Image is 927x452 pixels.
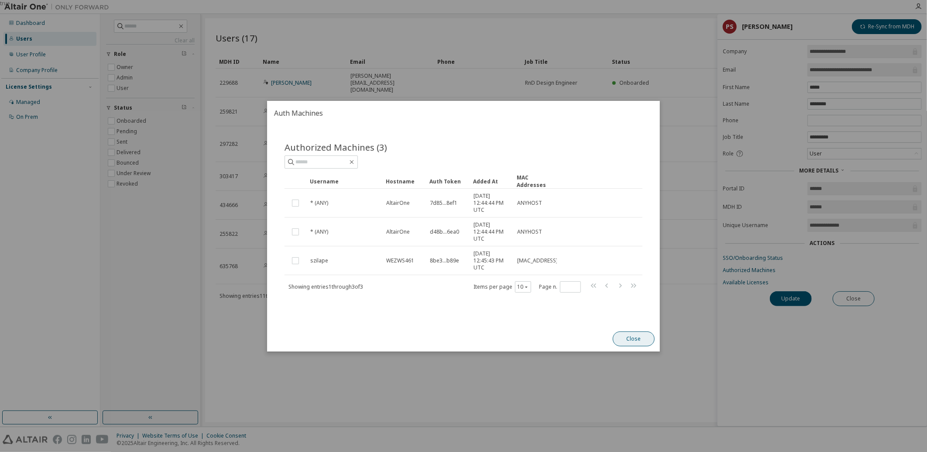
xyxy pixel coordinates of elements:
[517,200,542,207] span: ANYHOST
[386,228,410,235] span: AltairOne
[474,250,509,271] span: [DATE] 12:45:43 PM UTC
[310,228,328,235] span: * (ANY)
[430,200,457,207] span: 7d85...8ef1
[474,221,509,242] span: [DATE] 12:44:44 PM UTC
[517,228,542,235] span: ANYHOST
[539,281,581,292] span: Page n.
[285,141,387,153] span: Authorized Machines (3)
[517,257,558,264] span: [MAC_ADDRESS]
[310,174,379,188] div: Username
[429,174,466,188] div: Auth Token
[474,281,531,292] span: Items per page
[386,257,414,264] span: WEZWS461
[474,193,509,214] span: [DATE] 12:44:44 PM UTC
[473,174,510,188] div: Added At
[386,174,422,188] div: Hostname
[613,331,655,346] button: Close
[517,283,529,290] button: 10
[310,257,328,264] span: szilape
[386,200,410,207] span: AltairOne
[430,228,459,235] span: d48b...6ea0
[310,200,328,207] span: * (ANY)
[267,101,660,125] h2: Auth Machines
[430,257,459,264] span: 8be3...b89e
[517,174,553,189] div: MAC Addresses
[288,283,363,290] span: Showing entries 1 through 3 of 3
